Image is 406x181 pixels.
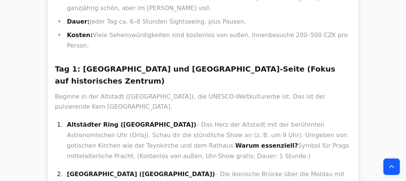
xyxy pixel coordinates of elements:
strong: Kosten: [67,31,93,39]
strong: Warum essenziell? [235,142,298,150]
strong: [GEOGRAPHIC_DATA] ([GEOGRAPHIC_DATA]) [67,171,215,178]
li: Viele Sehenswürdigkeiten sind kostenlos von außen, Innenbesuche 200–500 CZK pro Person. [65,30,351,51]
p: Beginne in der Altstadt ([GEOGRAPHIC_DATA]), die UNESCO-Weltkulturerbe ist. Das ist der pulsieren... [55,91,351,112]
p: – Das Herz der Altstadt mit der berühmten Astronomischen Uhr (Orloj). Schau dir die stündliche Sh... [67,120,351,162]
li: Jeder Tag ca. 6–8 Stunden Sightseeing, plus Pausen. [65,16,351,27]
strong: Altstädter Ring ([GEOGRAPHIC_DATA]) [67,121,196,129]
strong: Tag 1: [GEOGRAPHIC_DATA] und [GEOGRAPHIC_DATA]-Seite (Fokus auf historisches Zentrum) [55,64,336,85]
button: Back to top [384,159,400,175]
strong: Dauer: [67,18,90,25]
